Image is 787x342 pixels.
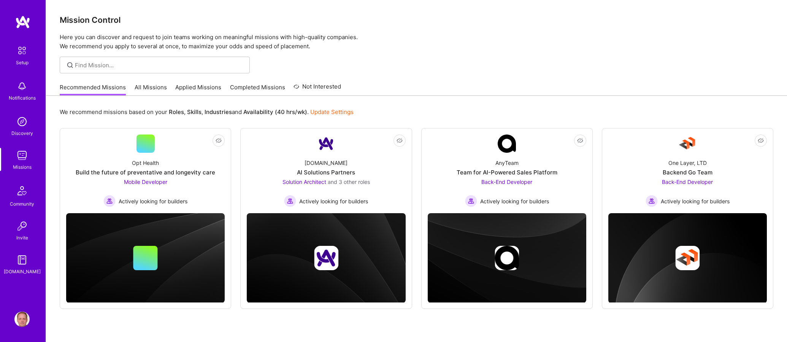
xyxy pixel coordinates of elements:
img: cover [608,213,767,303]
a: All Missions [135,83,167,96]
img: Company logo [675,246,700,270]
a: Update Settings [310,108,354,116]
img: cover [428,213,586,303]
input: Find Mission... [75,61,244,69]
div: Opt Health [132,159,159,167]
b: Roles [169,108,184,116]
div: Notifications [9,94,36,102]
i: icon EyeClosed [216,138,222,144]
i: icon EyeClosed [397,138,403,144]
span: Actively looking for builders [119,197,187,205]
div: AnyTeam [495,159,519,167]
span: Solution Architect [282,179,326,185]
img: Actively looking for builders [465,195,477,207]
span: Back-End Developer [662,179,713,185]
img: Company logo [495,246,519,270]
img: User Avatar [14,312,30,327]
div: Discovery [11,129,33,137]
div: One Layer, LTD [668,159,707,167]
div: Build the future of preventative and longevity care [76,168,215,176]
div: Missions [13,163,32,171]
span: and 3 other roles [328,179,370,185]
div: Community [10,200,34,208]
a: Not Interested [294,82,341,96]
a: User Avatar [13,312,32,327]
img: setup [14,43,30,59]
div: [DOMAIN_NAME] [4,268,41,275]
img: Company logo [314,246,338,270]
img: bell [14,79,30,94]
a: Company LogoOne Layer, LTDBackend Go TeamBack-End Developer Actively looking for buildersActively... [608,135,767,207]
img: Invite [14,218,30,234]
span: Actively looking for builders [661,197,730,205]
img: guide book [14,252,30,268]
img: Community [13,182,31,200]
img: Company Logo [317,135,335,153]
img: teamwork [14,148,30,163]
img: cover [247,213,405,303]
a: Completed Missions [230,83,285,96]
span: Actively looking for builders [299,197,368,205]
b: Industries [205,108,232,116]
img: Company Logo [678,135,697,153]
div: Setup [16,59,29,66]
img: Actively looking for builders [646,195,658,207]
div: Backend Go Team [663,168,712,176]
img: Actively looking for builders [284,195,296,207]
p: Here you can discover and request to join teams working on meaningful missions with high-quality ... [60,33,773,51]
img: Actively looking for builders [103,195,116,207]
a: Company Logo[DOMAIN_NAME]AI Solutions PartnersSolution Architect and 3 other rolesActively lookin... [247,135,405,207]
img: discovery [14,114,30,129]
div: Invite [16,234,28,242]
img: logo [15,15,30,29]
div: Team for AI-Powered Sales Platform [457,168,557,176]
span: Mobile Developer [124,179,167,185]
span: Actively looking for builders [480,197,549,205]
b: Skills [187,108,202,116]
a: Company LogoAnyTeamTeam for AI-Powered Sales PlatformBack-End Developer Actively looking for buil... [428,135,586,207]
span: Back-End Developer [481,179,532,185]
img: Company Logo [498,135,516,153]
p: We recommend missions based on your , , and . [60,108,354,116]
a: Applied Missions [175,83,221,96]
b: Availability (40 hrs/wk) [243,108,307,116]
a: Recommended Missions [60,83,126,96]
i: icon EyeClosed [577,138,583,144]
div: AI Solutions Partners [297,168,355,176]
h3: Mission Control [60,15,773,25]
a: Opt HealthBuild the future of preventative and longevity careMobile Developer Actively looking fo... [66,135,225,207]
img: cover [66,213,225,303]
div: [DOMAIN_NAME] [305,159,347,167]
i: icon EyeClosed [758,138,764,144]
i: icon SearchGrey [66,61,75,70]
